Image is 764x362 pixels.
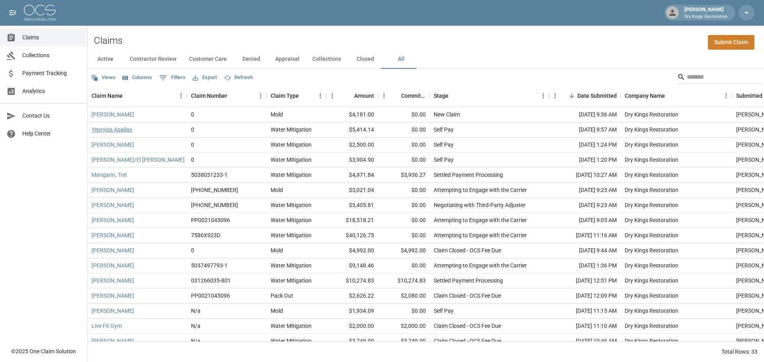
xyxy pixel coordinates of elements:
[191,85,227,107] div: Claim Number
[191,110,194,118] div: 0
[625,246,678,254] div: Dry Kings Restoration
[191,337,201,345] div: N/a
[448,90,460,101] button: Sort
[625,307,678,315] div: Dry Kings Restoration
[326,85,378,107] div: Amount
[326,153,378,168] div: $3,904.90
[271,246,283,254] div: Mold
[326,228,378,243] div: $40,126.75
[326,107,378,122] div: $4,181.00
[183,50,233,69] button: Customer Care
[434,307,454,315] div: Self Pay
[665,90,676,101] button: Sort
[549,153,621,168] div: [DATE] 1:20 PM
[549,319,621,334] div: [DATE] 11:10 AM
[88,50,123,69] button: Active
[271,85,299,107] div: Claim Type
[625,216,678,224] div: Dry Kings Restoration
[306,50,347,69] button: Collections
[326,319,378,334] div: $2,000.00
[378,137,430,153] div: $0.00
[326,137,378,153] div: $2,500.00
[222,72,255,84] button: Refresh
[191,307,201,315] div: N/a
[566,90,577,101] button: Sort
[378,213,430,228] div: $0.00
[430,85,549,107] div: Stage
[187,85,267,107] div: Claim Number
[625,110,678,118] div: Dry Kings Restoration
[227,90,238,101] button: Sort
[378,304,430,319] div: $0.00
[92,322,122,330] a: Live Fit Gym
[434,261,527,269] div: Attempting to Engage with the Carrier
[22,51,81,60] span: Collections
[434,110,460,118] div: New Claim
[326,198,378,213] div: $3,405.81
[378,122,430,137] div: $0.00
[354,85,374,107] div: Amount
[92,110,134,118] a: [PERSON_NAME]
[22,87,81,95] span: Analytics
[92,85,123,107] div: Claim Name
[378,334,430,349] div: $3,749.00
[191,156,194,164] div: 0
[625,186,678,194] div: Dry Kings Restoration
[378,183,430,198] div: $0.00
[378,243,430,258] div: $4,992.00
[271,292,293,300] div: Pack Out
[191,216,230,224] div: PP0021045096
[549,90,561,102] button: Menu
[191,292,230,300] div: PP0021045096
[22,69,81,77] span: Payment Tracking
[549,334,621,349] div: [DATE] 10:46 AM
[191,231,220,239] div: 7586X923D
[233,50,269,69] button: Denied
[378,288,430,304] div: $2,080.00
[271,110,283,118] div: Mold
[549,198,621,213] div: [DATE] 9:23 AM
[271,307,283,315] div: Mold
[92,277,134,285] a: [PERSON_NAME]
[92,292,134,300] a: [PERSON_NAME]
[378,168,430,183] div: $3,936.27
[326,304,378,319] div: $1,934.09
[343,90,354,101] button: Sort
[157,72,187,84] button: Show filters
[271,186,283,194] div: Mold
[326,213,378,228] div: $18,518.21
[625,337,678,345] div: Dry Kings Restoration
[191,141,194,149] div: 0
[269,50,306,69] button: Appraisal
[271,337,312,345] div: Water Mitigation
[434,337,501,345] div: Claim Closed - OCS Fee Due
[326,122,378,137] div: $5,414.14
[378,273,430,288] div: $10,274.83
[684,14,727,20] p: Dry Kings Restoration
[191,126,194,134] div: 0
[434,126,454,134] div: Self Pay
[625,322,678,330] div: Dry Kings Restoration
[625,201,678,209] div: Dry Kings Restoration
[549,137,621,153] div: [DATE] 1:24 PM
[271,126,312,134] div: Water Mitigation
[434,141,454,149] div: Self Pay
[326,258,378,273] div: $9,148.46
[271,201,312,209] div: Water Mitigation
[677,71,762,85] div: Search
[255,90,267,102] button: Menu
[92,231,134,239] a: [PERSON_NAME]
[326,288,378,304] div: $2,626.22
[191,246,194,254] div: 0
[549,243,621,258] div: [DATE] 9:44 AM
[549,304,621,319] div: [DATE] 11:15 AM
[378,90,390,102] button: Menu
[378,319,430,334] div: $2,000.00
[720,90,732,102] button: Menu
[383,50,419,69] button: All
[191,171,228,179] div: 5038031233-1
[5,5,21,21] button: open drawer
[549,122,621,137] div: [DATE] 9:57 AM
[401,85,426,107] div: Committed Amount
[625,261,678,269] div: Dry Kings Restoration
